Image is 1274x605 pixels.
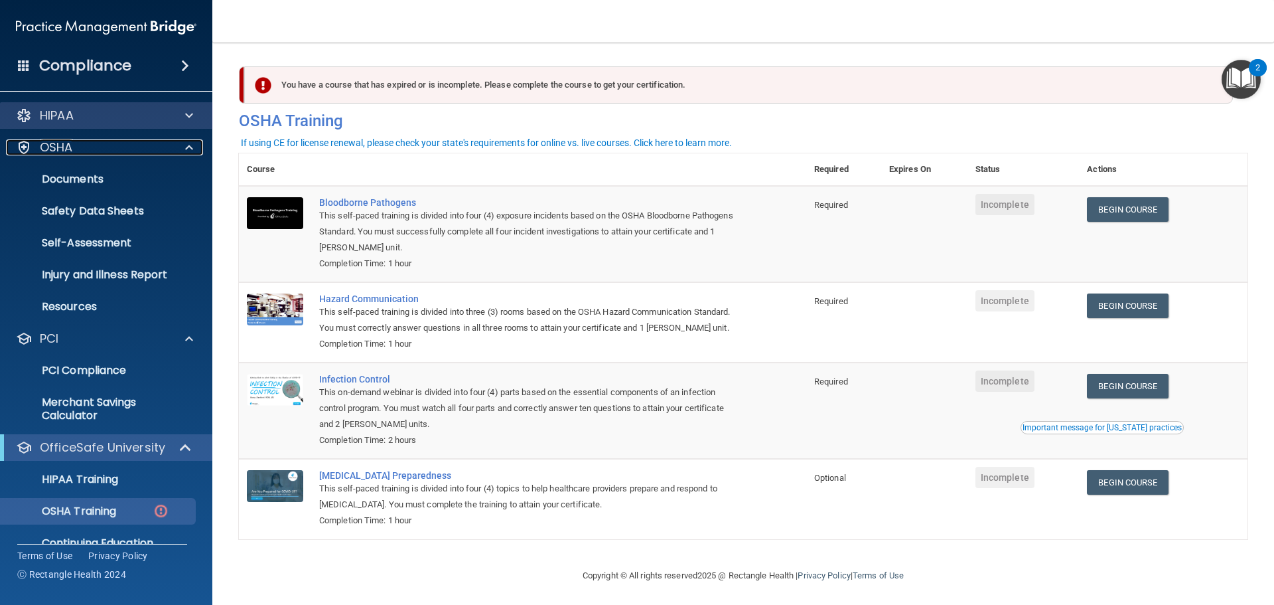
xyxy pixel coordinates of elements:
a: Terms of Use [17,549,72,562]
a: Begin Course [1087,294,1168,318]
div: Completion Time: 2 hours [319,432,740,448]
span: Required [814,200,848,210]
p: Injury and Illness Report [9,268,190,282]
a: HIPAA [16,108,193,124]
a: Begin Course [1087,374,1168,398]
p: Resources [9,300,190,313]
span: Optional [814,473,846,483]
div: If using CE for license renewal, please check your state's requirements for online vs. live cours... [241,138,732,147]
th: Required [806,153,881,186]
span: Ⓒ Rectangle Health 2024 [17,568,126,581]
span: Incomplete [975,371,1034,392]
a: Begin Course [1087,197,1168,222]
h4: Compliance [39,56,131,75]
div: Completion Time: 1 hour [319,336,740,352]
th: Status [967,153,1080,186]
div: You have a course that has expired or is incomplete. Please complete the course to get your certi... [244,66,1233,104]
p: Continuing Education [9,537,190,550]
span: Required [814,296,848,306]
div: Completion Time: 1 hour [319,513,740,529]
a: Hazard Communication [319,294,740,304]
button: Open Resource Center, 2 new notifications [1222,60,1261,99]
a: Privacy Policy [798,570,850,580]
div: This self-paced training is divided into four (4) topics to help healthcare providers prepare and... [319,481,740,513]
p: Documents [9,173,190,186]
img: exclamation-circle-solid-danger.72ef9ffc.png [255,77,271,94]
span: Incomplete [975,194,1034,215]
div: Copyright © All rights reserved 2025 @ Rectangle Health | | [501,555,985,597]
p: PCI Compliance [9,364,190,377]
p: PCI [40,331,58,347]
div: This self-paced training is divided into four (4) exposure incidents based on the OSHA Bloodborne... [319,208,740,256]
div: 2 [1255,68,1260,85]
p: Safety Data Sheets [9,205,190,218]
h4: OSHA Training [239,112,1247,130]
span: Incomplete [975,290,1034,311]
button: If using CE for license renewal, please check your state's requirements for online vs. live cours... [239,136,734,149]
div: Important message for [US_STATE] practices [1023,424,1182,432]
a: Terms of Use [853,570,904,580]
p: Self-Assessment [9,236,190,250]
a: [MEDICAL_DATA] Preparedness [319,470,740,481]
p: Merchant Savings Calculator [9,396,190,422]
a: Bloodborne Pathogens [319,197,740,208]
a: Privacy Policy [88,549,148,562]
div: Completion Time: 1 hour [319,256,740,272]
span: Incomplete [975,467,1034,488]
img: danger-circle.6113f641.png [153,503,169,519]
img: PMB logo [16,14,196,41]
a: Begin Course [1087,470,1168,495]
p: HIPAA [40,108,74,124]
th: Expires On [881,153,967,186]
div: This on-demand webinar is divided into four (4) parts based on the essential components of an inf... [319,385,740,432]
a: PCI [16,331,193,347]
p: OSHA Training [9,505,116,518]
p: OSHA [40,139,73,155]
th: Actions [1079,153,1247,186]
p: OfficeSafe University [40,440,165,456]
button: Read this if you are a dental practitioner in the state of CA [1021,421,1184,434]
span: Required [814,377,848,387]
th: Course [239,153,311,186]
p: HIPAA Training [9,473,118,486]
div: This self-paced training is divided into three (3) rooms based on the OSHA Hazard Communication S... [319,304,740,336]
a: OSHA [16,139,193,155]
a: Infection Control [319,374,740,385]
a: OfficeSafe University [16,440,192,456]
